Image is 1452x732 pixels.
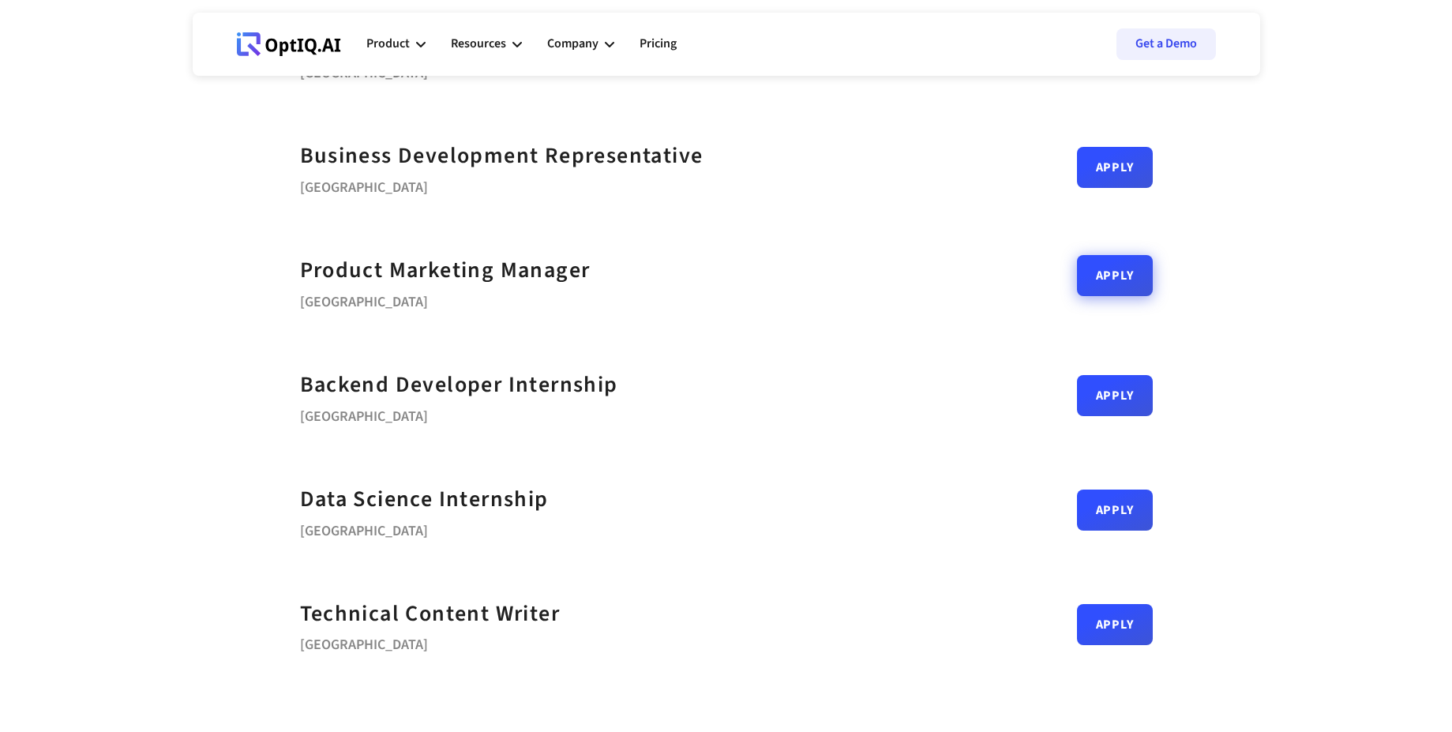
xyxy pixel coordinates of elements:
a: Product Marketing Manager [300,253,591,288]
a: Get a Demo [1116,28,1216,60]
div: [GEOGRAPHIC_DATA] [300,631,561,653]
div: Resources [451,21,522,68]
div: Resources [451,33,506,54]
a: Technical Content Writer [300,596,561,632]
strong: Data Science Internship [300,483,549,515]
div: [GEOGRAPHIC_DATA] [300,517,549,539]
div: [GEOGRAPHIC_DATA] [300,174,703,196]
a: Webflow Homepage [237,21,341,68]
div: Product [366,21,426,68]
a: Backend Developer Internship [300,367,618,403]
a: Apply [1077,604,1153,645]
a: Business Development Representative [300,138,703,174]
strong: Backend Developer Internship [300,369,618,400]
div: Product [366,33,410,54]
div: Company [547,33,598,54]
a: Data Science Internship [300,482,549,517]
a: Apply [1077,147,1153,188]
a: Pricing [640,21,677,68]
a: Apply [1077,375,1153,416]
div: [GEOGRAPHIC_DATA] [300,288,591,310]
div: Company [547,21,614,68]
a: Apply [1077,490,1153,531]
a: Apply [1077,255,1153,296]
div: [GEOGRAPHIC_DATA] [300,59,497,81]
div: Webflow Homepage [237,55,238,56]
div: [GEOGRAPHIC_DATA] [300,403,618,425]
strong: Technical Content Writer [300,598,561,629]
